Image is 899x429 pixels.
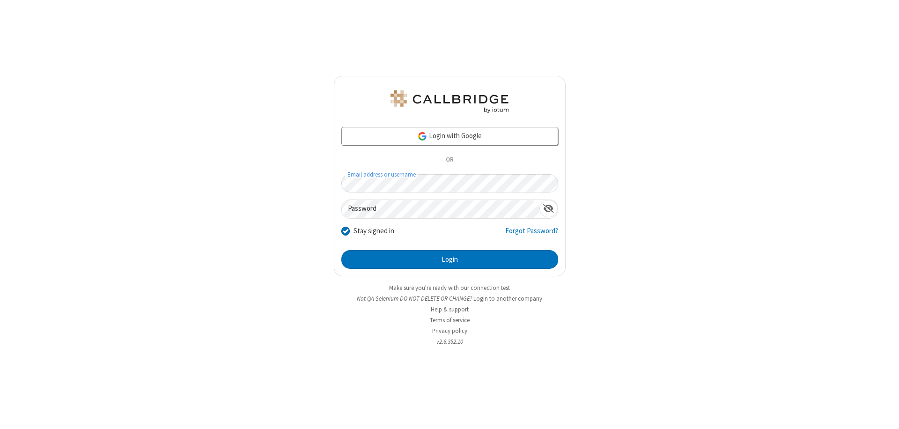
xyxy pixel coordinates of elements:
div: Show password [539,200,558,217]
button: Login to another company [473,294,542,303]
img: QA Selenium DO NOT DELETE OR CHANGE [389,90,510,113]
span: OR [442,154,457,167]
a: Privacy policy [432,327,467,335]
input: Password [342,200,539,218]
button: Login [341,250,558,269]
img: google-icon.png [417,131,427,141]
input: Email address or username [341,174,558,192]
a: Help & support [431,305,469,313]
a: Login with Google [341,127,558,146]
li: v2.6.352.10 [334,337,566,346]
li: Not QA Selenium DO NOT DELETE OR CHANGE? [334,294,566,303]
label: Stay signed in [354,226,394,237]
a: Terms of service [430,316,470,324]
a: Forgot Password? [505,226,558,244]
a: Make sure you're ready with our connection test [389,284,510,292]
